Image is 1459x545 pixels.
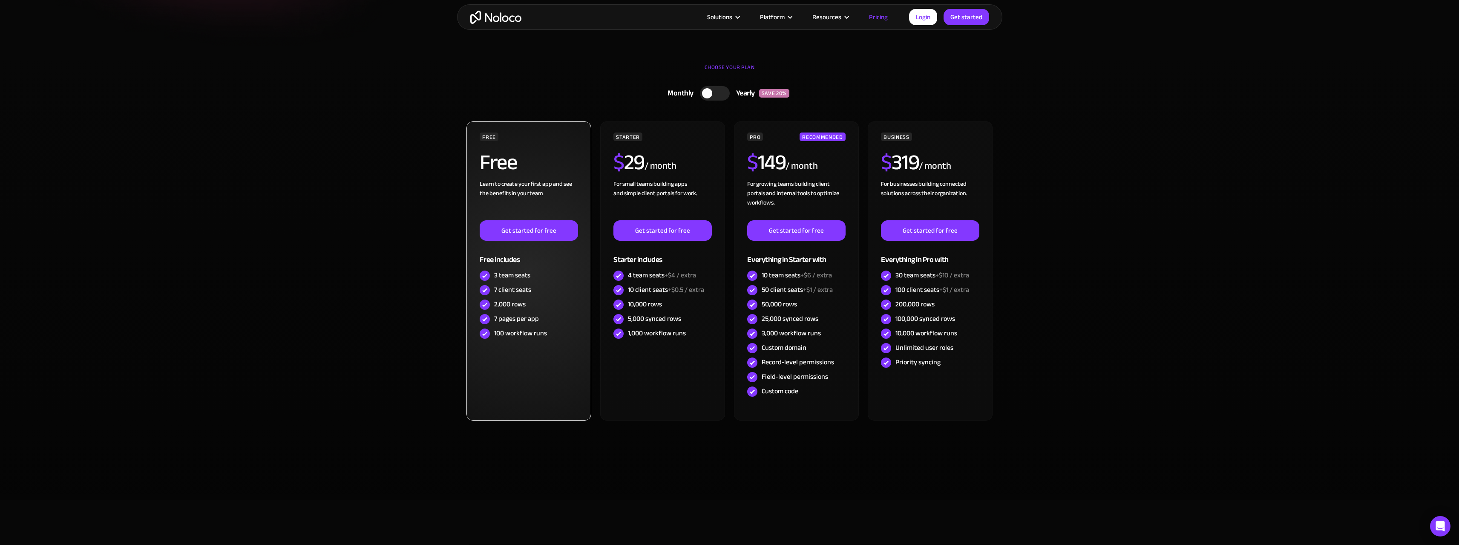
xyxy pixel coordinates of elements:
[939,283,969,296] span: +$1 / extra
[762,358,834,367] div: Record-level permissions
[665,269,696,282] span: +$4 / extra
[628,314,681,323] div: 5,000 synced rows
[494,271,530,280] div: 3 team seats
[613,133,642,141] div: STARTER
[881,133,912,141] div: BUSINESS
[803,283,833,296] span: +$1 / extra
[657,87,700,100] div: Monthly
[881,241,979,268] div: Everything in Pro with
[895,314,955,323] div: 100,000 synced rows
[480,133,498,141] div: FREE
[881,152,919,173] h2: 319
[613,179,711,220] div: For small teams building apps and simple client portals for work. ‍
[762,372,828,381] div: Field-level permissions
[800,133,845,141] div: RECOMMENDED
[762,386,798,396] div: Custom code
[935,269,969,282] span: +$10 / extra
[895,343,953,352] div: Unlimited user roles
[696,12,749,23] div: Solutions
[762,329,821,338] div: 3,000 workflow runs
[707,12,732,23] div: Solutions
[762,285,833,294] div: 50 client seats
[786,159,817,173] div: / month
[613,152,645,173] h2: 29
[747,241,845,268] div: Everything in Starter with
[895,285,969,294] div: 100 client seats
[494,285,531,294] div: 7 client seats
[919,159,951,173] div: / month
[881,142,892,182] span: $
[759,89,789,98] div: SAVE 20%
[480,179,578,220] div: Learn to create your first app and see the benefits in your team ‍
[613,220,711,241] a: Get started for free
[494,314,539,323] div: 7 pages per app
[749,12,802,23] div: Platform
[668,283,704,296] span: +$0.5 / extra
[762,343,806,352] div: Custom domain
[944,9,989,25] a: Get started
[760,12,785,23] div: Platform
[494,329,547,338] div: 100 workflow runs
[762,271,832,280] div: 10 team seats
[628,271,696,280] div: 4 team seats
[747,220,845,241] a: Get started for free
[909,9,937,25] a: Login
[881,220,979,241] a: Get started for free
[747,179,845,220] div: For growing teams building client portals and internal tools to optimize workflows.
[895,329,957,338] div: 10,000 workflow runs
[628,329,686,338] div: 1,000 workflow runs
[470,11,521,24] a: home
[895,300,935,309] div: 200,000 rows
[747,142,758,182] span: $
[628,300,662,309] div: 10,000 rows
[645,159,676,173] div: / month
[881,179,979,220] div: For businesses building connected solutions across their organization. ‍
[762,300,797,309] div: 50,000 rows
[800,269,832,282] span: +$6 / extra
[858,12,898,23] a: Pricing
[747,133,763,141] div: PRO
[480,220,578,241] a: Get started for free
[747,152,786,173] h2: 149
[480,152,517,173] h2: Free
[1430,516,1450,536] div: Open Intercom Messenger
[466,61,994,82] div: CHOOSE YOUR PLAN
[895,271,969,280] div: 30 team seats
[613,241,711,268] div: Starter includes
[802,12,858,23] div: Resources
[494,300,526,309] div: 2,000 rows
[730,87,759,100] div: Yearly
[895,358,941,367] div: Priority syncing
[762,314,818,323] div: 25,000 synced rows
[613,142,624,182] span: $
[812,12,841,23] div: Resources
[628,285,704,294] div: 10 client seats
[480,241,578,268] div: Free includes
